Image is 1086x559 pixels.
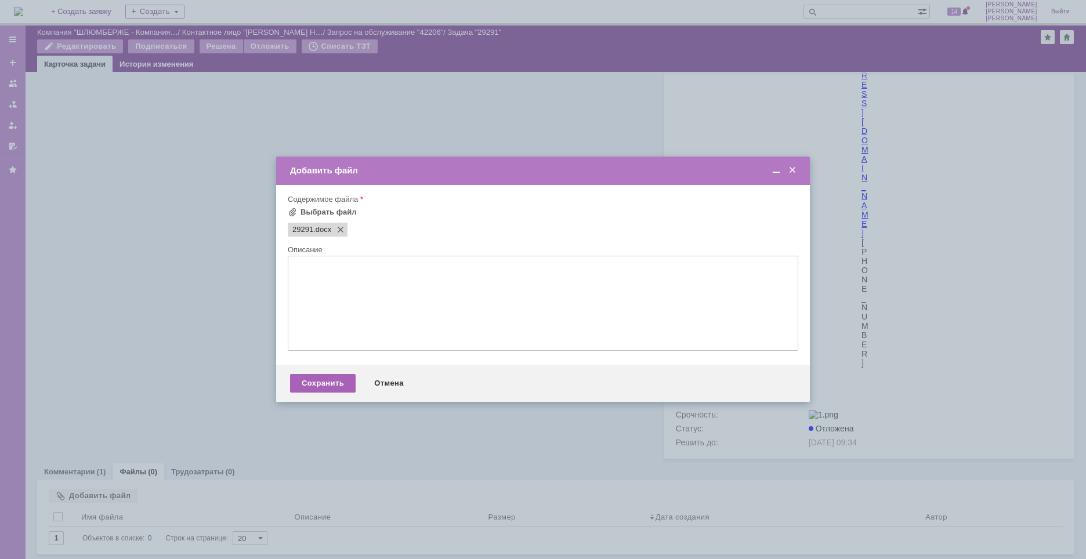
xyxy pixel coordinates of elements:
div: Описание [288,246,796,253]
span: 29291.docx [292,225,313,234]
span: Чёрный печатает тускло и красного как будто не хватает. [80,28,295,37]
span: 29291.docx [313,225,331,234]
span: Свернуть (Ctrl + M) [770,165,782,176]
div: Выбрать файл [301,208,357,217]
div: Добавить файл [290,165,798,176]
div: Примите, пожалуйста, заявку. [186,27,189,268]
div: Содержимое файла [288,195,796,203]
span: Закрыть [787,165,798,176]
div: 1.1. Организация Шлюмберже [186,268,189,518]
